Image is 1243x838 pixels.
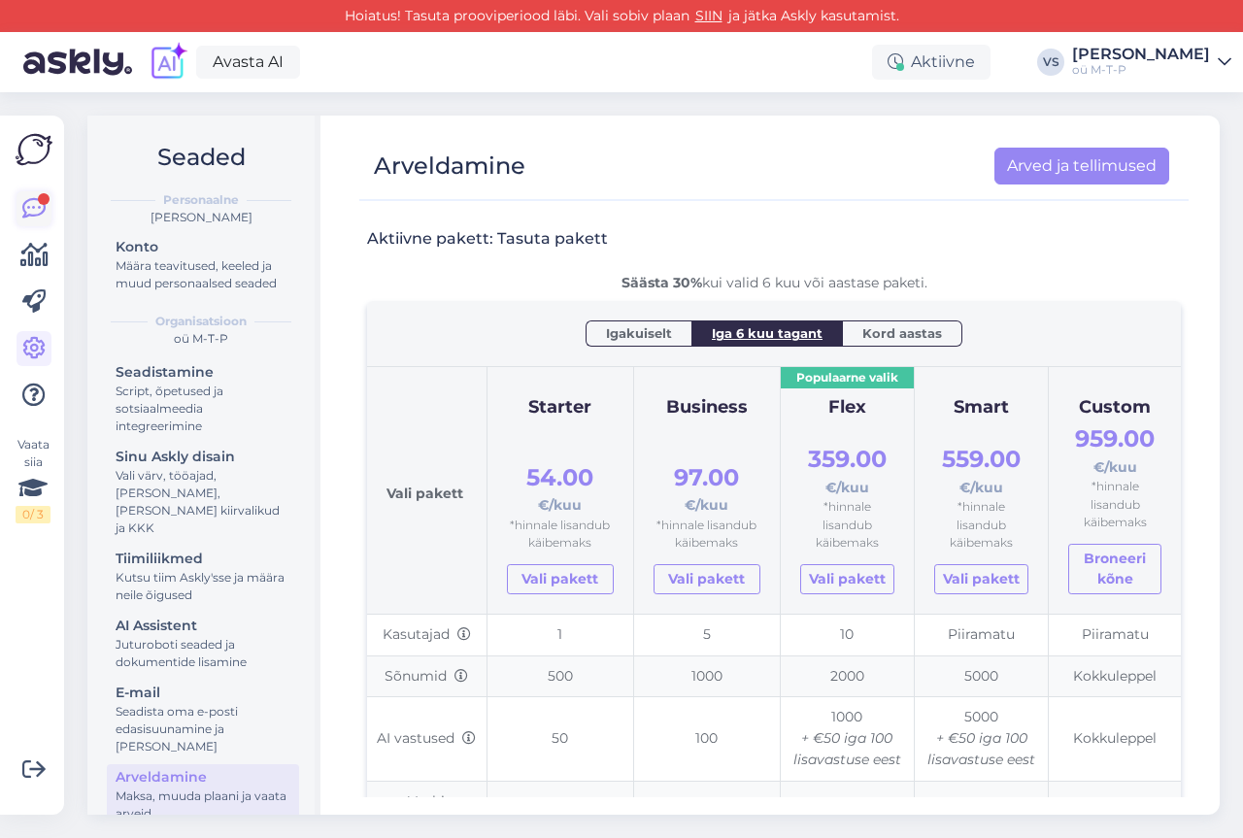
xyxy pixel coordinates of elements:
td: Sõnumid [367,655,487,697]
span: 559.00 [942,445,1021,473]
div: [PERSON_NAME] [103,209,299,226]
a: Vali pakett [800,564,894,594]
div: Seadista oma e-posti edasisuunamine ja [PERSON_NAME] [116,703,290,755]
div: Maksa, muuda plaani ja vaata arveid [116,788,290,822]
a: ArveldamineMaksa, muuda plaani ja vaata arveid [107,764,299,825]
div: 0 / 3 [16,506,50,523]
div: kui valid 6 kuu või aastase paketi. [367,273,1181,293]
div: *hinnale lisandub käibemaks [1068,478,1161,532]
div: €/kuu [1068,420,1161,478]
div: Vali värv, tööajad, [PERSON_NAME], [PERSON_NAME] kiirvalikud ja KKK [116,467,290,537]
div: Flex [800,394,894,421]
td: 5000 [915,697,1049,781]
td: 5000 [915,655,1049,697]
td: 2000 [780,655,914,697]
div: oü M-T-P [1072,62,1210,78]
div: Custom [1068,394,1161,421]
span: 97.00 [674,463,739,491]
div: Script, õpetused ja sotsiaalmeedia integreerimine [116,383,290,435]
div: *hinnale lisandub käibemaks [507,517,614,553]
a: SeadistamineScript, õpetused ja sotsiaalmeedia integreerimine [107,359,299,438]
a: Avasta AI [196,46,300,79]
span: Iga 6 kuu tagant [712,323,823,343]
div: VS [1037,49,1064,76]
div: €/kuu [507,459,614,517]
div: €/kuu [654,459,760,517]
td: 10 [780,615,914,656]
span: 54.00 [526,463,593,491]
div: Starter [507,394,614,421]
a: Vali pakett [654,564,760,594]
div: [PERSON_NAME] [1072,47,1210,62]
a: Vali pakett [934,564,1028,594]
i: + €50 iga 100 lisavastuse eest [793,729,901,768]
div: Konto [116,237,290,257]
div: Arveldamine [374,148,525,184]
div: *hinnale lisandub käibemaks [800,498,894,553]
span: Igakuiselt [606,323,672,343]
div: Smart [934,394,1028,421]
a: TiimiliikmedKutsu tiim Askly'sse ja määra neile õigused [107,546,299,607]
b: Organisatsioon [155,313,247,330]
div: Business [654,394,760,421]
td: 5 [633,615,780,656]
div: *hinnale lisandub käibemaks [654,517,760,553]
td: 100 [633,697,780,781]
td: 1 [487,615,633,656]
td: 1000 [780,697,914,781]
a: E-mailSeadista oma e-posti edasisuunamine ja [PERSON_NAME] [107,680,299,758]
div: Vali pakett [386,386,467,595]
div: Määra teavitused, keeled ja muud personaalsed seaded [116,257,290,292]
a: Arved ja tellimused [994,148,1169,184]
div: Vaata siia [16,436,50,523]
span: 359.00 [808,445,887,473]
a: Vali pakett [507,564,614,594]
div: *hinnale lisandub käibemaks [934,498,1028,553]
div: €/kuu [934,441,1028,498]
button: Broneeri kõne [1068,544,1161,594]
div: oü M-T-P [103,330,299,348]
td: 50 [487,697,633,781]
a: KontoMäära teavitused, keeled ja muud personaalsed seaded [107,234,299,295]
div: Sinu Askly disain [116,447,290,467]
td: Piiramatu [1049,615,1181,656]
a: SIIN [689,7,728,24]
h2: Seaded [103,139,299,176]
i: + €50 iga 100 lisavastuse eest [927,729,1035,768]
b: Personaalne [163,191,239,209]
div: Populaarne valik [781,367,914,389]
td: Kokkuleppel [1049,697,1181,781]
td: 1000 [633,655,780,697]
img: explore-ai [148,42,188,83]
div: Kutsu tiim Askly'sse ja määra neile õigused [116,569,290,604]
td: Kokkuleppel [1049,655,1181,697]
td: Piiramatu [915,615,1049,656]
span: 959.00 [1075,424,1155,453]
img: Askly Logo [16,131,52,168]
div: E-mail [116,683,290,703]
div: Tiimiliikmed [116,549,290,569]
a: AI AssistentJuturoboti seaded ja dokumentide lisamine [107,613,299,674]
div: Juturoboti seaded ja dokumentide lisamine [116,636,290,671]
div: Arveldamine [116,767,290,788]
div: Seadistamine [116,362,290,383]
td: Kasutajad [367,615,487,656]
span: Kord aastas [862,323,942,343]
a: [PERSON_NAME]oü M-T-P [1072,47,1231,78]
h3: Aktiivne pakett: Tasuta pakett [367,228,608,250]
div: AI Assistent [116,616,290,636]
div: €/kuu [800,441,894,498]
td: 500 [487,655,633,697]
div: Aktiivne [872,45,991,80]
td: AI vastused [367,697,487,781]
b: Säästa 30% [621,274,702,291]
a: Sinu Askly disainVali värv, tööajad, [PERSON_NAME], [PERSON_NAME] kiirvalikud ja KKK [107,444,299,540]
